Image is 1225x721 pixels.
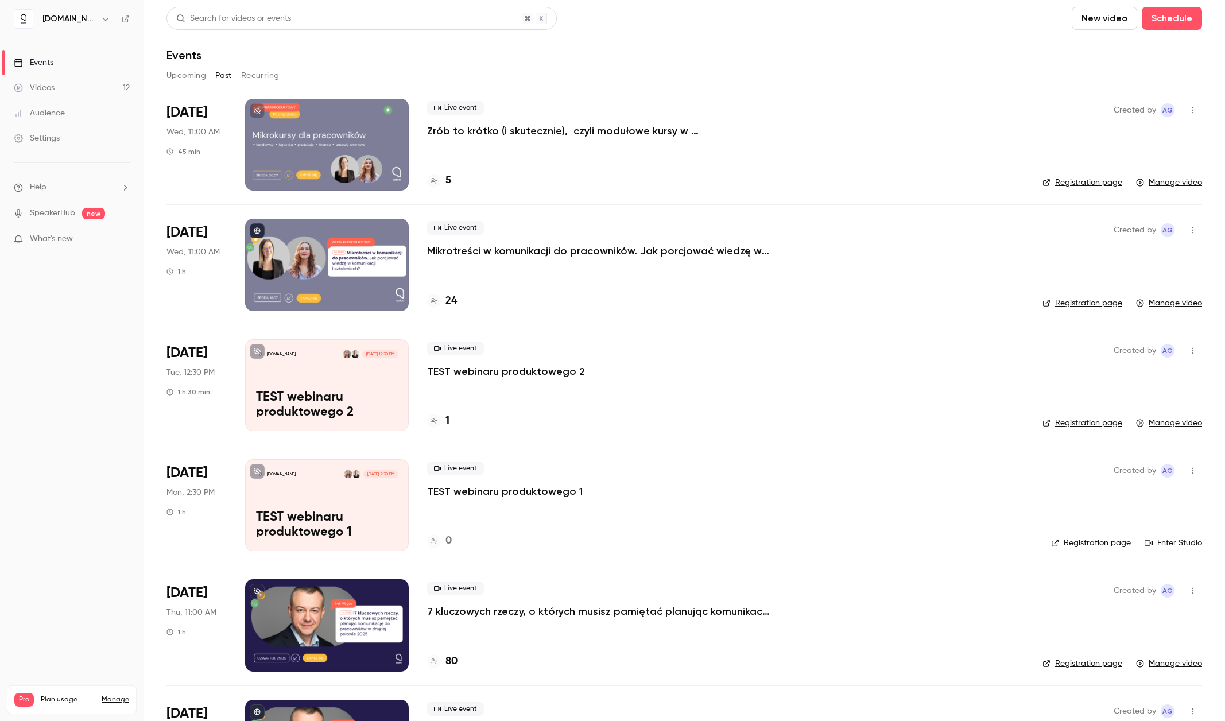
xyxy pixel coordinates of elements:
a: 24 [427,293,457,309]
span: Help [30,181,46,193]
span: Created by [1114,464,1156,478]
span: Created by [1114,103,1156,117]
span: Aleksandra Grabarska [1161,584,1174,598]
img: quico.io [14,10,33,28]
div: Events [14,57,53,68]
a: Zrób to krótko (i skutecznie), czyli modułowe kursy w [GEOGRAPHIC_DATA] – o mikrotreściach w szko... [427,124,772,138]
span: AG [1162,223,1173,237]
button: Upcoming [166,67,206,85]
span: Live event [427,462,484,475]
span: AG [1162,464,1173,478]
a: TEST webinaru produktowego 2 [427,365,585,378]
span: Created by [1114,704,1156,718]
button: Schedule [1142,7,1202,30]
span: Live event [427,101,484,115]
h4: 80 [445,654,458,669]
span: new [82,208,105,219]
iframe: Noticeable Trigger [116,234,130,245]
a: 7 kluczowych rzeczy, o których musisz pamiętać planując komunikację do pracowników w drugiej poło... [427,604,772,618]
div: 1 h 30 min [166,387,210,397]
a: Manage video [1136,177,1202,188]
h6: [DOMAIN_NAME] [42,13,96,25]
a: 1 [427,413,449,429]
span: What's new [30,233,73,245]
p: TEST webinaru produktowego 2 [256,390,398,420]
span: [DATE] [166,584,207,602]
a: TEST webinaru produktowego 1[DOMAIN_NAME]Monika DudaOla Grabatska[DATE] 2:30 PMTEST webinaru prod... [245,459,409,551]
img: Ola Grabatska [344,470,352,478]
button: New video [1072,7,1137,30]
span: Created by [1114,223,1156,237]
div: Jul 30 Wed, 11:00 AM (Europe/Warsaw) [166,99,227,191]
div: Settings [14,133,60,144]
span: Plan usage [41,695,95,704]
a: Registration page [1051,537,1131,549]
a: Registration page [1042,658,1122,669]
p: [DOMAIN_NAME] [267,351,296,357]
div: 1 h [166,507,186,517]
span: [DATE] 2:30 PM [363,470,397,478]
span: Live event [427,702,484,716]
div: Jul 15 Tue, 12:30 PM (Europe/Warsaw) [166,339,227,431]
div: 1 h [166,627,186,637]
span: Created by [1114,344,1156,358]
span: Wed, 11:00 AM [166,246,220,258]
a: Manage [102,695,129,704]
span: [DATE] [166,344,207,362]
span: Aleksandra Grabarska [1161,464,1174,478]
div: Audience [14,107,65,119]
span: Live event [427,221,484,235]
a: Manage video [1136,658,1202,669]
span: Pro [14,693,34,707]
span: Aleksandra Grabarska [1161,704,1174,718]
span: Aleksandra Grabarska [1161,344,1174,358]
div: 45 min [166,147,200,156]
span: Live event [427,582,484,595]
div: Search for videos or events [176,13,291,25]
span: [DATE] 12:30 PM [362,350,397,358]
h4: 0 [445,533,452,549]
p: [DOMAIN_NAME] [267,471,296,477]
a: 80 [427,654,458,669]
span: AG [1162,344,1173,358]
a: Registration page [1042,177,1122,188]
span: Mon, 2:30 PM [166,487,215,498]
div: May 29 Thu, 11:00 AM (Europe/Berlin) [166,579,227,671]
img: Aleksandra Grabarska-Furtak [343,350,351,358]
h1: Events [166,48,201,62]
span: Tue, 12:30 PM [166,367,215,378]
div: Videos [14,82,55,94]
a: 5 [427,173,451,188]
div: 1 h [166,267,186,276]
span: AG [1162,584,1173,598]
img: Monika Duda [352,470,360,478]
span: [DATE] [166,464,207,482]
span: AG [1162,704,1173,718]
button: Past [215,67,232,85]
button: Recurring [241,67,280,85]
span: [DATE] [166,103,207,122]
span: [DATE] [166,223,207,242]
img: Monika Duda [351,350,359,358]
span: Live event [427,342,484,355]
a: 0 [427,533,452,549]
div: Jul 14 Mon, 2:30 PM (Europe/Warsaw) [166,459,227,551]
span: Aleksandra Grabarska [1161,223,1174,237]
span: Thu, 11:00 AM [166,607,216,618]
a: Manage video [1136,417,1202,429]
h4: 5 [445,173,451,188]
span: Created by [1114,584,1156,598]
a: TEST webinaru produktowego 1 [427,484,583,498]
a: TEST webinaru produktowego 2[DOMAIN_NAME]Monika DudaAleksandra Grabarska-Furtak[DATE] 12:30 PMTES... [245,339,409,431]
li: help-dropdown-opener [14,181,130,193]
div: Jul 16 Wed, 11:00 AM (Europe/Warsaw) [166,219,227,311]
a: Mikrotreści w komunikacji do pracowników. Jak porcjować wiedzę w komunikacji i szkoleniach? [427,244,772,258]
a: Registration page [1042,297,1122,309]
a: Manage video [1136,297,1202,309]
h4: 24 [445,293,457,309]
